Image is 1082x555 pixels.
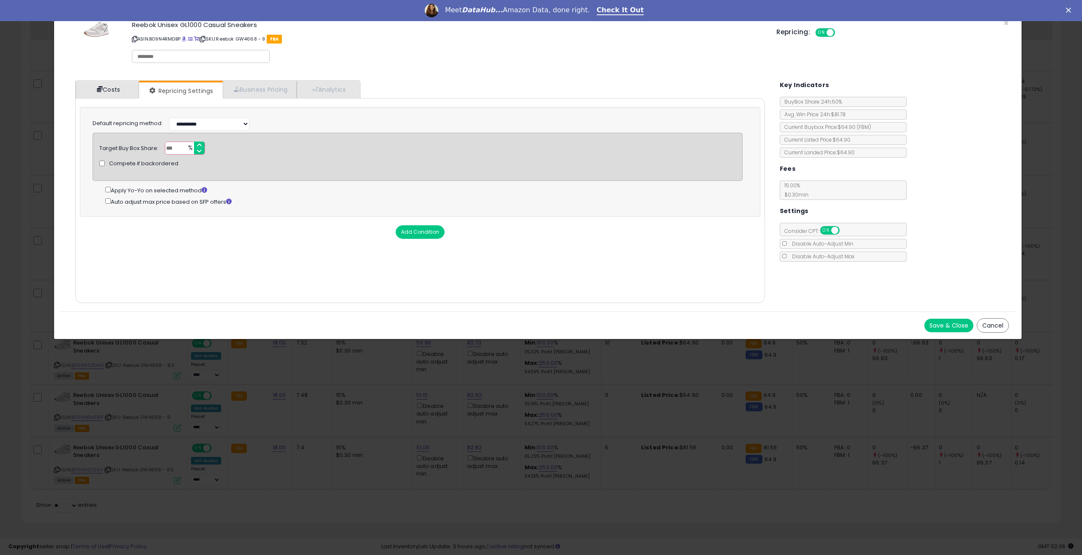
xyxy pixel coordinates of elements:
span: ON [816,29,827,36]
span: ( FBM ) [857,123,871,131]
span: Current Buybox Price: [780,123,871,131]
a: All offer listings [188,36,193,42]
span: BuyBox Share 24h: 50% [780,98,842,105]
img: 31pk10HJtYL._SL60_.jpg [84,22,109,37]
div: Close [1066,8,1074,13]
a: Analytics [297,81,359,98]
span: Disable Auto-Adjust Min [788,240,853,247]
a: BuyBox page [182,36,186,42]
span: Compete if backordered [109,160,178,168]
a: Check It Out [597,6,644,15]
h5: Fees [780,164,796,174]
span: 15.00 % [780,182,809,198]
button: Add Condition [396,225,445,239]
button: Save & Close [924,319,973,332]
span: OFF [834,29,847,36]
h5: Repricing: [776,29,810,36]
span: OFF [838,227,852,234]
a: Business Pricing [223,81,297,98]
div: Auto adjust max price based on SFP offers [105,197,743,206]
span: Consider CPT: [780,227,851,235]
h3: Reebok Unisex GL1000 Casual Sneakers [132,22,764,28]
span: FBA [267,35,282,44]
img: Profile image for Georgie [425,4,438,17]
h5: Key Indicators [780,80,829,90]
span: Disable Auto-Adjust Max [788,253,855,260]
span: Avg. Win Price 24h: $81.78 [780,111,846,118]
span: × [1003,17,1009,29]
button: Cancel [977,318,1009,333]
div: Meet Amazon Data, done right. [445,6,590,14]
span: $64.90 [838,123,871,131]
a: Your listing only [194,36,199,42]
span: $0.30 min [780,191,809,198]
span: ON [821,227,831,234]
span: Current Landed Price: $64.90 [780,149,855,156]
span: Current Listed Price: $64.90 [780,136,850,143]
div: Target Buy Box Share: [99,142,158,153]
a: Costs [76,81,139,98]
div: Apply Yo-Yo on selected method [105,185,743,195]
a: Repricing Settings [139,82,222,99]
i: DataHub... [462,6,503,14]
p: ASIN: B09N4RMDBP | SKU: Reebok GW4668 - 9 [132,32,764,46]
span: % [183,142,197,155]
h5: Settings [780,206,809,216]
label: Default repricing method: [93,120,163,128]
